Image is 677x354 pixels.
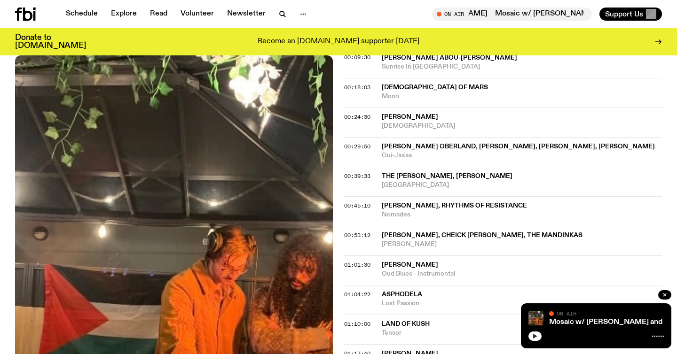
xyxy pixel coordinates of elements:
[382,210,662,219] span: Nomades
[105,8,142,21] a: Explore
[382,143,655,150] span: [PERSON_NAME] Oberland, [PERSON_NAME], [PERSON_NAME], [PERSON_NAME]
[382,151,662,160] span: Oui-Jaa'aa
[344,84,370,91] span: 00:18:03
[344,231,370,239] span: 00:53:12
[175,8,220,21] a: Volunteer
[15,34,86,50] h3: Donate to [DOMAIN_NAME]
[382,122,662,131] span: [DEMOGRAPHIC_DATA]
[344,54,370,61] span: 00:09:30
[432,8,592,21] button: On AirMosaic w/ [PERSON_NAME] and [PERSON_NAME]Mosaic w/ [PERSON_NAME] and [PERSON_NAME]
[557,310,576,316] span: On Air
[382,262,438,268] span: [PERSON_NAME]
[382,291,422,298] span: Asphodela
[382,54,517,61] span: [PERSON_NAME] Abou-[PERSON_NAME]
[442,10,587,17] span: Tune in live
[344,113,370,121] span: 00:24:30
[382,240,662,249] span: [PERSON_NAME]
[258,38,419,46] p: Become an [DOMAIN_NAME] supporter [DATE]
[144,8,173,21] a: Read
[344,143,370,150] span: 00:29:50
[382,232,583,239] span: [PERSON_NAME], Cheick [PERSON_NAME], The Mandinkas
[382,92,662,101] span: Moon
[221,8,271,21] a: Newsletter
[599,8,662,21] button: Support Us
[382,329,662,338] span: Tensor
[382,84,488,91] span: [DEMOGRAPHIC_DATA] Of Mars
[382,299,662,308] span: Lost Passion
[382,181,662,190] span: [GEOGRAPHIC_DATA]
[344,320,370,328] span: 01:10:00
[344,261,370,269] span: 01:01:30
[382,321,430,327] span: Land Of Kush
[344,172,370,180] span: 00:39:33
[382,114,438,120] span: [PERSON_NAME]
[382,173,512,179] span: The [PERSON_NAME], [PERSON_NAME]
[344,291,370,298] span: 01:04:22
[382,269,662,278] span: Oud Blues - Instrumental
[344,202,370,209] span: 00:45:10
[382,202,527,209] span: [PERSON_NAME], Rhythms Of Resistance
[528,311,543,326] img: Tommy and Jono Playing at a fundraiser for Palestine
[382,62,662,71] span: Sunrise In [GEOGRAPHIC_DATA]
[605,10,643,18] span: Support Us
[60,8,103,21] a: Schedule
